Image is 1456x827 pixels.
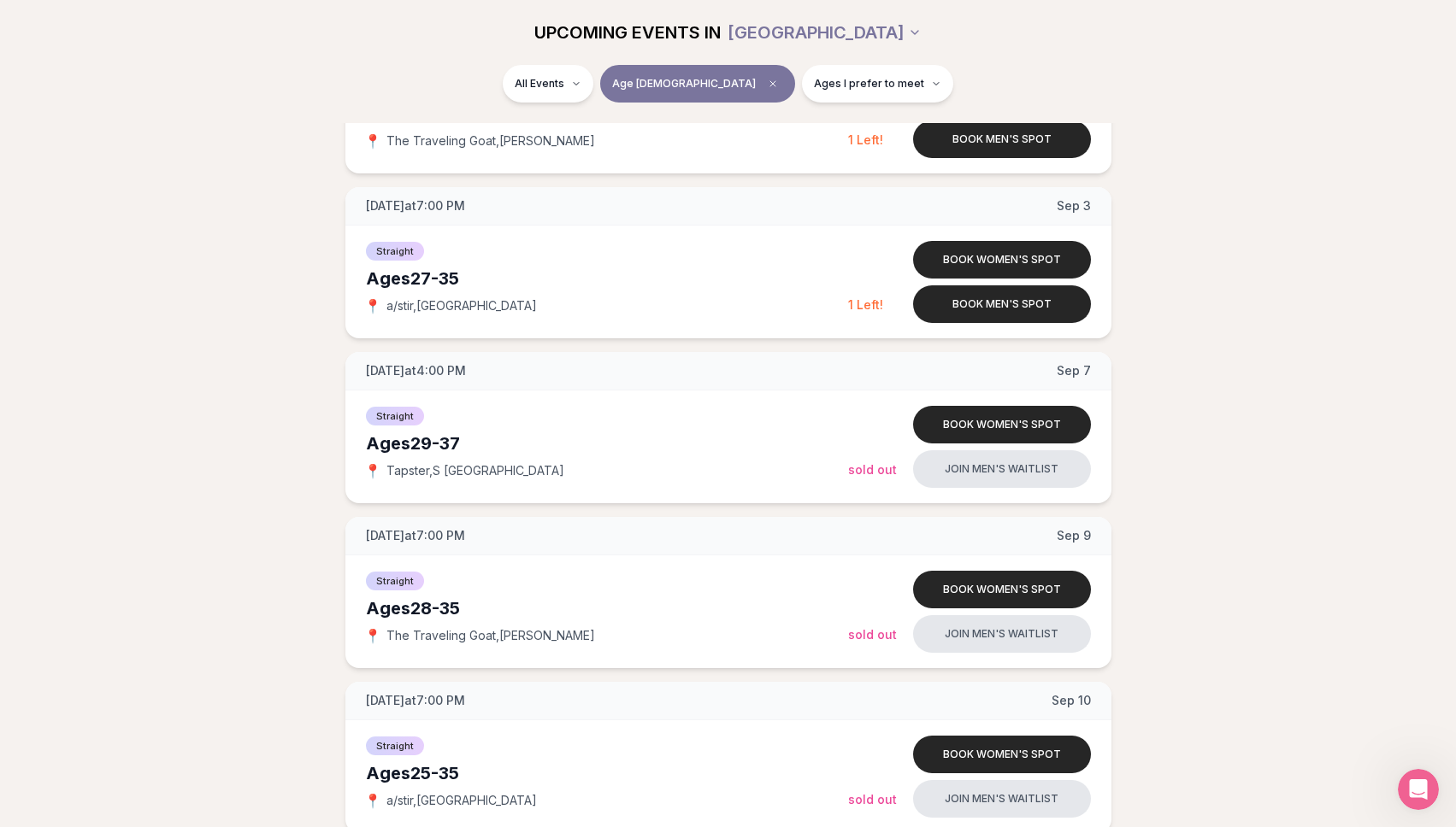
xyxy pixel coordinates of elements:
[814,77,924,91] span: Ages I prefer to meet
[612,77,756,91] span: Age [DEMOGRAPHIC_DATA]
[366,736,424,755] span: Straight
[386,132,595,150] span: The Traveling Goat , [PERSON_NAME]
[913,241,1091,279] button: Book women's spot
[913,450,1091,488] button: Join men's waitlist
[366,761,848,785] div: Ages 25-35
[802,65,953,103] button: Ages I prefer to meet
[848,462,897,477] span: Sold Out
[366,134,380,148] span: 📍
[366,242,424,261] span: Straight
[366,596,848,620] div: Ages 28-35
[913,615,1091,653] button: Join men's waitlist
[1057,197,1091,214] span: Sep 3
[386,462,564,479] span: Tapster , S [GEOGRAPHIC_DATA]
[366,431,848,455] div: Ages 29-37
[913,736,1091,773] button: Book women's spot
[728,14,922,51] button: [GEOGRAPHIC_DATA]
[913,120,1091,158] button: Book men's spot
[386,297,537,314] span: a/stir , [GEOGRAPHIC_DATA]
[366,629,380,642] span: 📍
[366,197,465,214] span: [DATE] at 7:00 PM
[913,780,1091,818] button: Join men's waitlist
[503,65,593,103] button: All Events
[366,407,424,425] span: Straight
[848,297,883,312] span: 1 Left!
[366,572,424,590] span: Straight
[600,65,795,103] button: Age [DEMOGRAPHIC_DATA]Clear age
[848,792,897,806] span: Sold Out
[848,627,897,642] span: Sold Out
[1057,527,1091,544] span: Sep 9
[913,571,1091,608] button: Book women's spot
[366,362,466,379] span: [DATE] at 4:00 PM
[1052,692,1091,709] span: Sep 10
[386,627,595,644] span: The Traveling Goat , [PERSON_NAME]
[366,527,465,544] span: [DATE] at 7:00 PM
[848,132,883,147] span: 1 Left!
[913,285,1091,323] button: Book men's spot
[366,267,848,290] div: Ages 27-35
[386,792,537,809] span: a/stir , [GEOGRAPHIC_DATA]
[534,21,721,44] span: UPCOMING EVENTS IN
[366,692,465,709] span: [DATE] at 7:00 PM
[763,73,783,94] span: Clear age
[366,464,380,478] span: 📍
[515,77,564,91] span: All Events
[913,406,1091,443] button: Book women's spot
[366,299,380,313] span: 📍
[366,794,380,807] span: 📍
[1057,362,1091,379] span: Sep 7
[1398,769,1439,810] iframe: Intercom live chat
